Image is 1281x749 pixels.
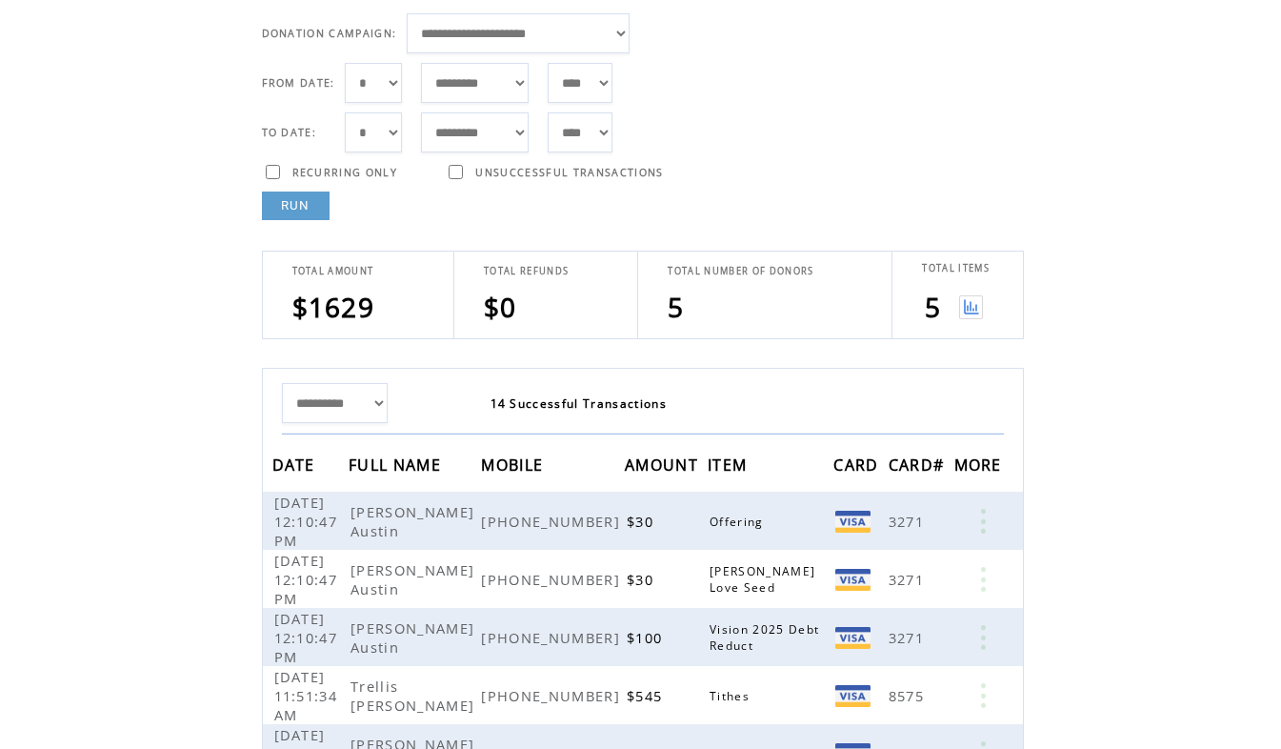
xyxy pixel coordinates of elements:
span: [PHONE_NUMBER] [481,628,625,647]
span: Tithes [710,688,754,704]
span: Trellis [PERSON_NAME] [350,677,479,715]
a: CARD [833,458,883,470]
span: TOTAL REFUNDS [484,265,569,277]
span: $0 [484,289,517,325]
span: [PERSON_NAME] Austin [350,502,474,540]
span: $545 [627,686,667,705]
span: 3271 [889,628,929,647]
span: [PERSON_NAME] Austin [350,618,474,657]
img: Visa [835,511,871,533]
span: RECURRING ONLY [292,166,398,179]
span: TOTAL NUMBER OF DONORS [668,265,813,277]
span: ITEM [708,450,751,485]
span: FULL NAME [349,450,446,485]
span: AMOUNT [625,450,703,485]
span: 3271 [889,570,929,589]
a: CARD# [889,458,950,470]
a: FULL NAME [349,458,446,470]
span: FROM DATE: [262,76,335,90]
span: 3271 [889,512,929,531]
a: ITEM [708,458,751,470]
a: RUN [262,192,330,220]
span: [DATE] 12:10:47 PM [274,609,338,666]
a: AMOUNT [625,458,703,470]
span: 5 [668,289,684,325]
span: MOBILE [481,450,548,485]
span: TOTAL ITEMS [922,262,990,274]
span: Offering [710,514,769,530]
span: [DATE] 12:10:47 PM [274,493,338,550]
span: TOTAL AMOUNT [292,265,374,277]
span: Vision 2025 Debt Reduct [710,621,819,654]
span: MORE [954,450,1007,485]
span: [PHONE_NUMBER] [481,570,625,589]
img: View graph [959,295,983,319]
span: [DATE] 12:10:47 PM [274,551,338,608]
span: [PERSON_NAME] Love Seed [710,563,815,596]
span: CARD [833,450,883,485]
span: $100 [627,628,667,647]
a: MOBILE [481,458,548,470]
a: DATE [272,458,320,470]
span: DATE [272,450,320,485]
span: [PHONE_NUMBER] [481,686,625,705]
span: $30 [627,512,658,531]
span: $1629 [292,289,375,325]
span: $30 [627,570,658,589]
span: DONATION CAMPAIGN: [262,27,397,40]
span: 8575 [889,686,929,705]
span: 5 [925,289,941,325]
span: [PHONE_NUMBER] [481,512,625,531]
span: UNSUCCESSFUL TRANSACTIONS [475,166,663,179]
img: Visa [835,627,871,649]
span: 14 Successful Transactions [490,395,668,412]
img: Visa [835,685,871,707]
img: Visa [835,569,871,591]
span: TO DATE: [262,126,317,139]
span: CARD# [889,450,950,485]
span: [DATE] 11:51:34 AM [274,667,338,724]
span: [PERSON_NAME] Austin [350,560,474,598]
